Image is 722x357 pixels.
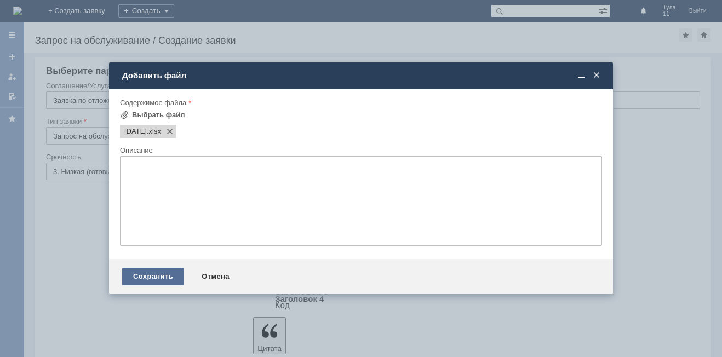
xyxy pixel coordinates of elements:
span: Закрыть [591,71,602,80]
div: Добавить файл [122,71,602,80]
span: Свернуть (Ctrl + M) [576,71,587,80]
span: 05.10.2025.xlsx [124,127,147,136]
span: 05.10.2025.xlsx [147,127,161,136]
div: Выбрать файл [132,111,185,119]
div: Описание [120,147,600,154]
div: Здравствуйте! Удалите отложенные чеки за [DATE] [4,4,160,22]
div: Содержимое файла [120,99,600,106]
